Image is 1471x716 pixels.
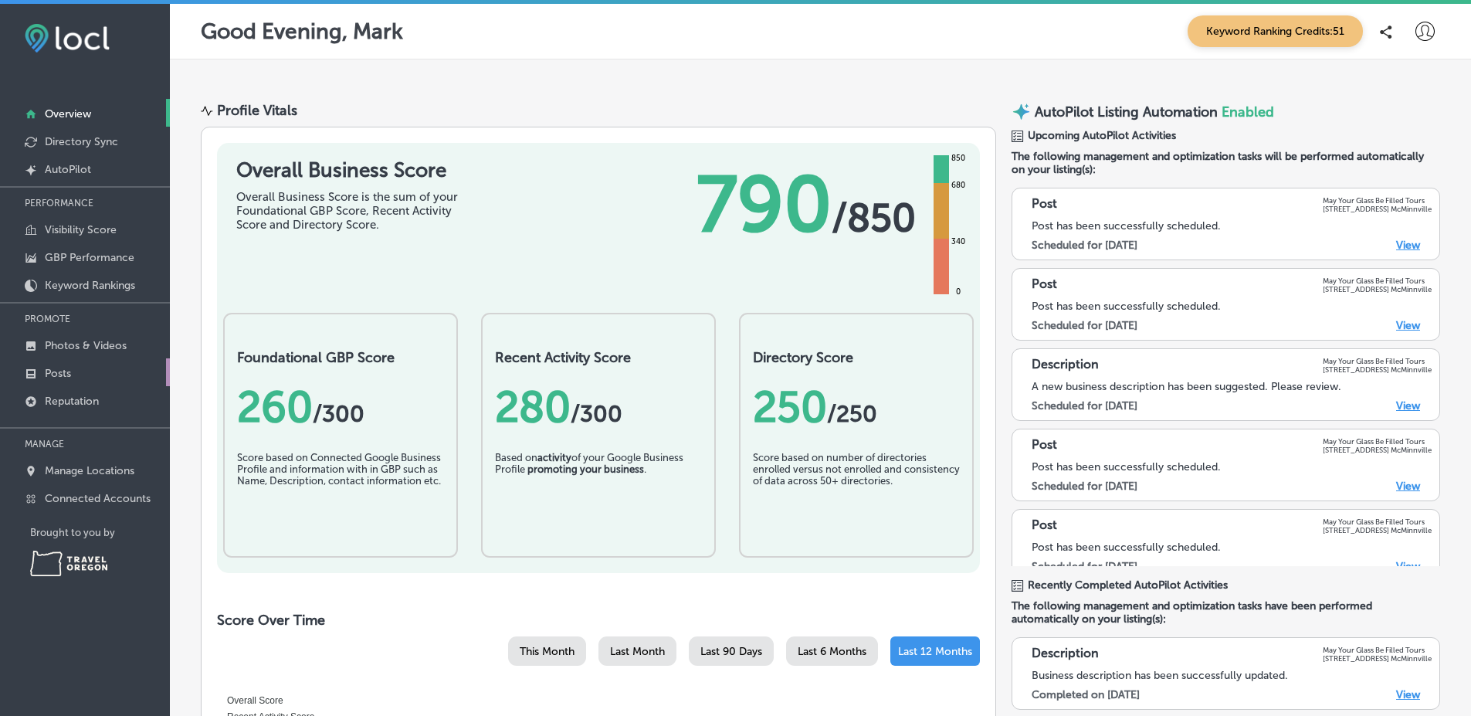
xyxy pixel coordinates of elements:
[45,223,117,236] p: Visibility Score
[697,158,832,251] span: 790
[1032,480,1137,493] label: Scheduled for [DATE]
[495,452,702,529] div: Based on of your Google Business Profile .
[217,612,980,629] h2: Score Over Time
[1323,205,1432,213] p: [STREET_ADDRESS] McMinnville
[1323,196,1432,205] p: May Your Glass Be Filled Tours
[45,395,99,408] p: Reputation
[217,102,297,119] div: Profile Vitals
[948,152,968,165] div: 850
[1396,319,1420,332] a: View
[753,349,960,366] h2: Directory Score
[1032,560,1137,573] label: Scheduled for [DATE]
[1323,446,1432,454] p: [STREET_ADDRESS] McMinnville
[237,382,444,433] div: 260
[537,452,571,463] b: activity
[25,24,110,53] img: fda3e92497d09a02dc62c9cd864e3231.png
[45,135,118,148] p: Directory Sync
[236,190,468,232] div: Overall Business Score is the sum of your Foundational GBP Score, Recent Activity Score and Direc...
[1396,688,1420,701] a: View
[313,400,364,428] span: / 300
[948,179,968,192] div: 680
[571,400,622,428] span: /300
[1032,300,1432,313] div: Post has been successfully scheduled.
[1032,437,1057,454] p: Post
[1032,196,1057,213] p: Post
[1032,688,1140,701] label: Completed on [DATE]
[1032,319,1137,332] label: Scheduled for [DATE]
[1396,399,1420,412] a: View
[753,452,960,529] div: Score based on number of directories enrolled versus not enrolled and consistency of data across ...
[1032,239,1137,252] label: Scheduled for [DATE]
[1035,103,1218,120] p: AutoPilot Listing Automation
[1032,646,1099,663] p: Description
[1012,102,1031,121] img: autopilot-icon
[1396,239,1420,252] a: View
[832,195,916,241] span: / 850
[948,236,968,248] div: 340
[953,286,964,298] div: 0
[1323,277,1432,285] p: May Your Glass Be Filled Tours
[1032,219,1432,232] div: Post has been successfully scheduled.
[1396,560,1420,573] a: View
[236,158,468,182] h1: Overall Business Score
[1396,480,1420,493] a: View
[1188,15,1363,47] span: Keyword Ranking Credits: 51
[45,367,71,380] p: Posts
[898,645,972,658] span: Last 12 Months
[45,279,135,292] p: Keyword Rankings
[1323,285,1432,294] p: [STREET_ADDRESS] McMinnville
[1032,277,1057,294] p: Post
[1032,380,1432,393] div: A new business description has been suggested. Please review.
[45,107,91,120] p: Overview
[30,551,107,576] img: Travel Oregon
[215,695,283,706] span: Overall Score
[495,382,702,433] div: 280
[753,382,960,433] div: 250
[237,452,444,529] div: Score based on Connected Google Business Profile and information with in GBP such as Name, Descri...
[495,349,702,366] h2: Recent Activity Score
[700,645,762,658] span: Last 90 Days
[1028,579,1228,592] span: Recently Completed AutoPilot Activities
[1012,599,1440,626] span: The following management and optimization tasks have been performed automatically on your listing...
[1323,357,1432,365] p: May Your Glass Be Filled Tours
[1222,103,1274,120] span: Enabled
[1032,357,1099,374] p: Description
[1032,669,1432,682] div: Business description has been successfully updated.
[520,645,575,658] span: This Month
[45,339,127,352] p: Photos & Videos
[1012,150,1440,176] span: The following management and optimization tasks will be performed automatically on your listing(s):
[1323,646,1432,654] p: May Your Glass Be Filled Tours
[45,492,151,505] p: Connected Accounts
[1323,437,1432,446] p: May Your Glass Be Filled Tours
[45,163,91,176] p: AutoPilot
[1032,399,1137,412] label: Scheduled for [DATE]
[1323,654,1432,663] p: [STREET_ADDRESS] McMinnville
[1032,517,1057,534] p: Post
[1028,129,1176,142] span: Upcoming AutoPilot Activities
[827,400,877,428] span: /250
[45,251,134,264] p: GBP Performance
[45,464,134,477] p: Manage Locations
[30,527,170,538] p: Brought to you by
[798,645,866,658] span: Last 6 Months
[201,19,403,44] p: Good Evening, Mark
[610,645,665,658] span: Last Month
[237,349,444,366] h2: Foundational GBP Score
[1323,365,1432,374] p: [STREET_ADDRESS] McMinnville
[1032,460,1432,473] div: Post has been successfully scheduled.
[527,463,644,475] b: promoting your business
[1032,541,1432,554] div: Post has been successfully scheduled.
[1323,526,1432,534] p: [STREET_ADDRESS] McMinnville
[1323,517,1432,526] p: May Your Glass Be Filled Tours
